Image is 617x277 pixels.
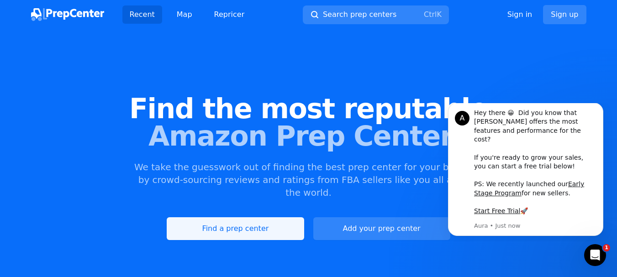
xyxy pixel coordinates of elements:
div: Hey there 😀 Did you know that [PERSON_NAME] offers the most features and performance for the cost... [40,5,162,113]
span: Amazon Prep Centers [15,122,602,150]
img: PrepCenter [31,8,104,21]
kbd: K [437,10,442,19]
iframe: Intercom notifications message [434,103,617,241]
a: Sign in [507,9,533,20]
kbd: Ctrl [424,10,437,19]
span: 1 [603,244,610,251]
span: Find the most reputable [15,95,602,122]
a: Add your prep center [313,217,450,240]
a: Recent [122,5,162,24]
p: Message from Aura, sent Just now [40,119,162,127]
a: Start Free Trial [40,104,86,111]
a: Find a prep center [167,217,304,240]
iframe: Intercom live chat [584,244,606,266]
a: Repricer [207,5,252,24]
a: Map [169,5,200,24]
div: Message content [40,5,162,117]
a: Sign up [543,5,586,24]
div: Profile image for Aura [21,8,35,22]
button: Search prep centersCtrlK [303,5,449,24]
b: 🚀 [86,104,94,111]
span: Search prep centers [323,9,396,20]
p: We take the guesswork out of finding the best prep center for your business by crowd-sourcing rev... [133,161,484,199]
